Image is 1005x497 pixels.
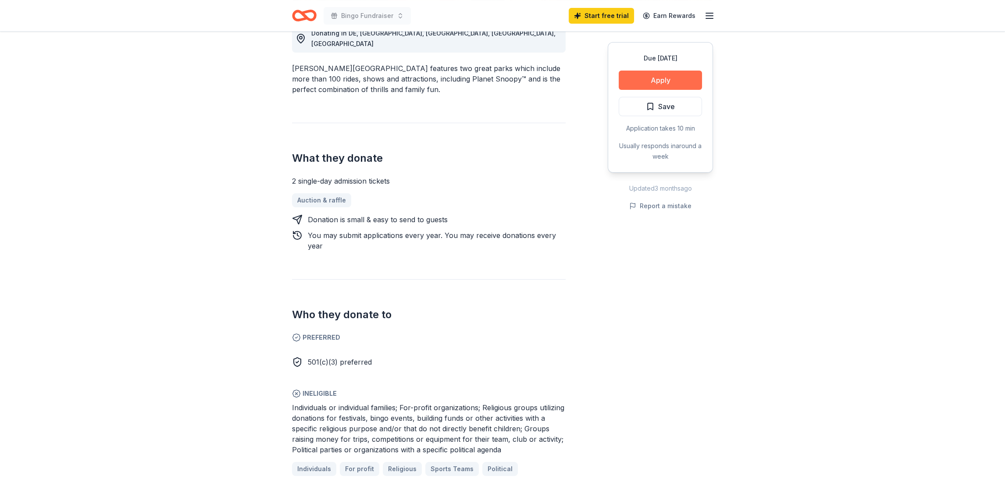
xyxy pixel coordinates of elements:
[292,388,566,399] span: Ineligible
[292,193,351,207] a: Auction & raffle
[340,462,379,476] a: For profit
[619,53,702,64] div: Due [DATE]
[619,141,702,162] div: Usually responds in around a week
[488,464,513,474] span: Political
[431,464,474,474] span: Sports Teams
[292,403,564,454] span: Individuals or individual families; For-profit organizations; Religious groups utilizing donation...
[292,332,566,343] span: Preferred
[292,63,566,95] div: [PERSON_NAME][GEOGRAPHIC_DATA] features two great parks which include more than 100 rides, shows ...
[569,8,634,24] a: Start free trial
[383,462,422,476] a: Religious
[482,462,518,476] a: Political
[292,5,317,26] a: Home
[619,97,702,116] button: Save
[292,176,566,186] div: 2 single-day admission tickets
[324,7,411,25] button: Bingo Fundraiser
[629,201,691,211] button: Report a mistake
[308,230,566,251] div: You may submit applications every year . You may receive donations every year
[341,11,393,21] span: Bingo Fundraiser
[388,464,417,474] span: Religious
[292,462,336,476] a: Individuals
[425,462,479,476] a: Sports Teams
[608,183,713,194] div: Updated 3 months ago
[638,8,701,24] a: Earn Rewards
[619,71,702,90] button: Apply
[308,214,448,225] div: Donation is small & easy to send to guests
[619,123,702,134] div: Application takes 10 min
[292,151,566,165] h2: What they donate
[308,358,372,366] span: 501(c)(3) preferred
[345,464,374,474] span: For profit
[292,308,566,322] h2: Who they donate to
[297,464,331,474] span: Individuals
[658,101,675,112] span: Save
